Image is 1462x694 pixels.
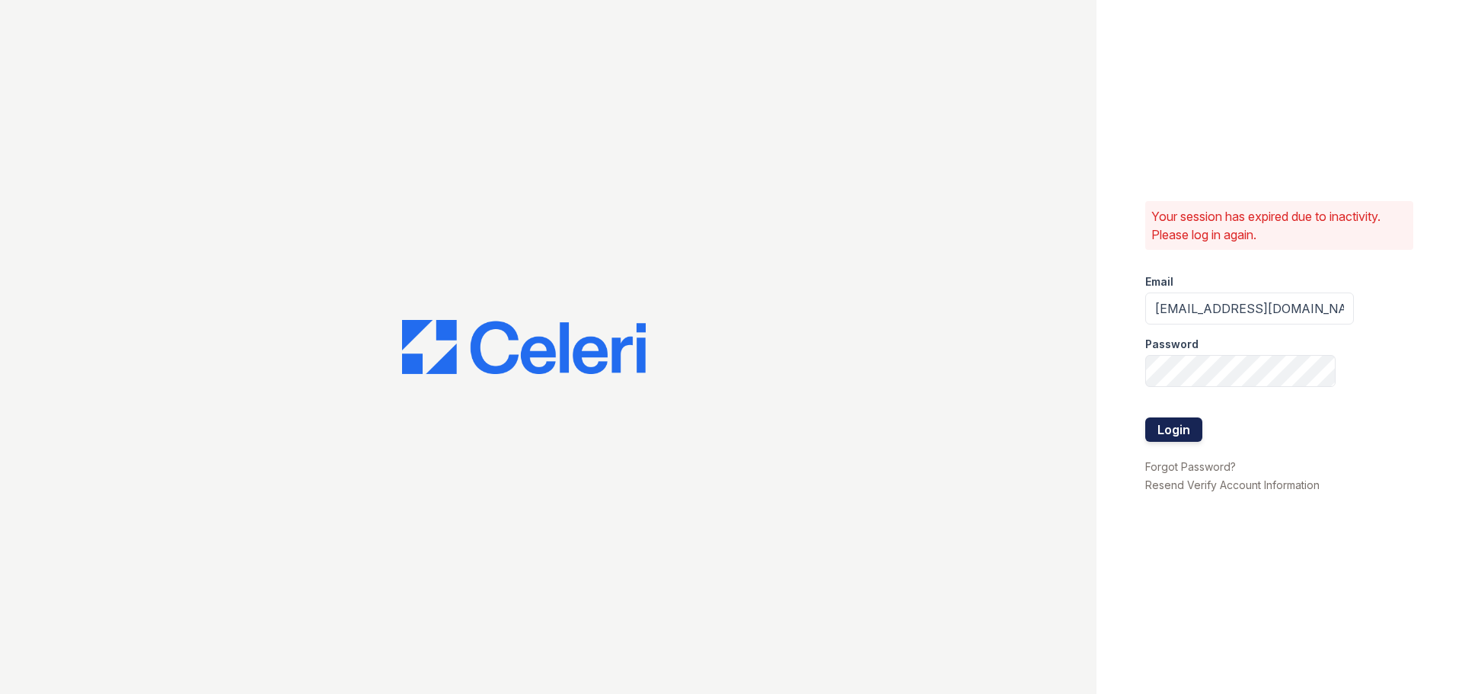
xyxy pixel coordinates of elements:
[402,320,646,375] img: CE_Logo_Blue-a8612792a0a2168367f1c8372b55b34899dd931a85d93a1a3d3e32e68fde9ad4.png
[1145,417,1202,442] button: Login
[1145,274,1173,289] label: Email
[1145,337,1199,352] label: Password
[1151,207,1407,244] p: Your session has expired due to inactivity. Please log in again.
[1145,460,1236,473] a: Forgot Password?
[1145,478,1320,491] a: Resend Verify Account Information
